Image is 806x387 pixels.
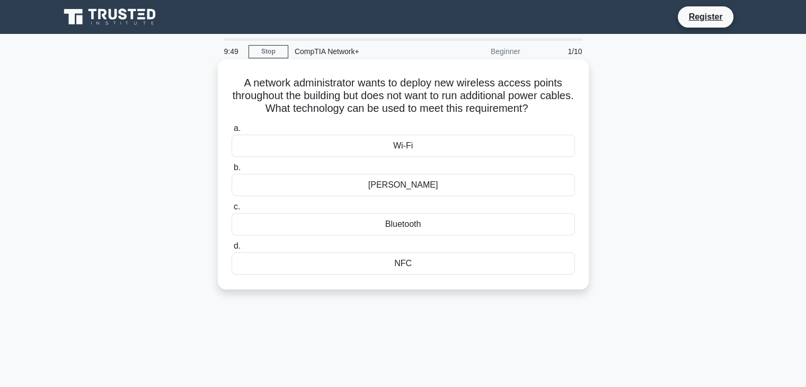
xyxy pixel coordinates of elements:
div: [PERSON_NAME] [232,174,575,196]
div: 9:49 [218,41,249,62]
h5: A network administrator wants to deploy new wireless access points throughout the building but do... [231,76,576,116]
div: NFC [232,252,575,275]
div: 1/10 [527,41,589,62]
span: a. [234,124,241,133]
div: Beginner [434,41,527,62]
div: Bluetooth [232,213,575,235]
span: b. [234,163,241,172]
a: Register [682,10,729,23]
a: Stop [249,45,288,58]
span: c. [234,202,240,211]
span: d. [234,241,241,250]
div: CompTIA Network+ [288,41,434,62]
div: Wi-Fi [232,135,575,157]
